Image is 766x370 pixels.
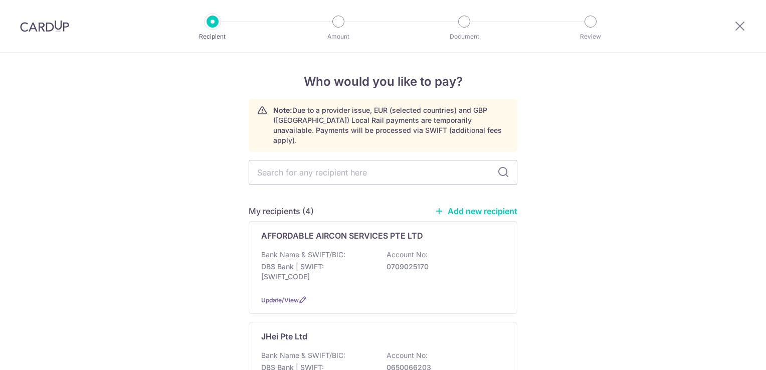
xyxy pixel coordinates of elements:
[20,20,69,32] img: CardUp
[553,32,628,42] p: Review
[387,250,428,260] p: Account No:
[273,106,292,114] strong: Note:
[249,205,314,217] h5: My recipients (4)
[702,340,756,365] iframe: Opens a widget where you can find more information
[249,73,517,91] h4: Who would you like to pay?
[427,32,501,42] p: Document
[273,105,509,145] p: Due to a provider issue, EUR (selected countries) and GBP ([GEOGRAPHIC_DATA]) Local Rail payments...
[261,230,423,242] p: AFFORDABLE AIRCON SERVICES PTE LTD
[261,250,345,260] p: Bank Name & SWIFT/BIC:
[261,330,307,342] p: JHei Pte Ltd
[301,32,375,42] p: Amount
[387,350,428,360] p: Account No:
[387,262,499,272] p: 0709025170
[435,206,517,216] a: Add new recipient
[249,160,517,185] input: Search for any recipient here
[261,296,299,304] a: Update/View
[175,32,250,42] p: Recipient
[261,350,345,360] p: Bank Name & SWIFT/BIC:
[261,262,373,282] p: DBS Bank | SWIFT: [SWIFT_CODE]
